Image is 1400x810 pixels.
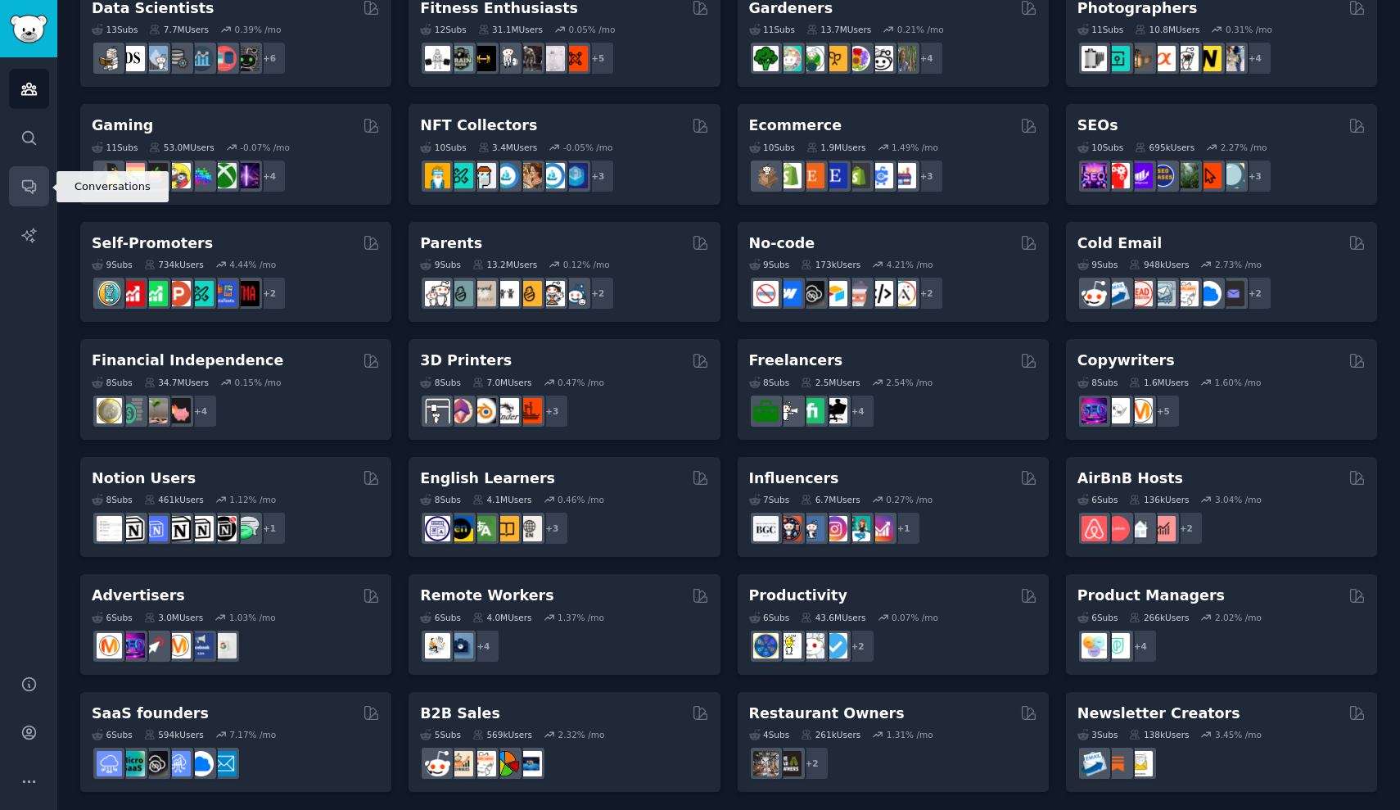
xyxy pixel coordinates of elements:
[562,281,588,306] img: Parents
[234,46,260,71] img: data
[471,516,496,541] img: language_exchange
[1082,281,1107,306] img: sales
[1129,729,1189,740] div: 138k Users
[822,398,847,423] img: Freelancers
[1129,494,1189,505] div: 136k Users
[120,281,145,306] img: youtubepromotion
[1104,398,1130,423] img: KeepWriting
[1219,46,1244,71] img: WeddingPhotography
[799,281,824,306] img: NoCodeSaaS
[252,159,287,193] div: + 4
[562,163,588,188] img: DigitalItems
[97,281,122,306] img: AppIdeas
[749,142,795,153] div: 10 Sub s
[120,751,145,776] img: microsaas
[822,516,847,541] img: InstagramMarketing
[149,24,209,35] div: 7.7M Users
[776,516,802,541] img: socialmedia
[92,586,185,606] h2: Advertisers
[420,468,555,489] h2: English Learners
[211,281,237,306] img: betatests
[425,46,450,71] img: GYM
[776,751,802,776] img: BarOwners
[886,494,933,505] div: 0.27 % /mo
[229,729,276,740] div: 7.17 % /mo
[1082,516,1107,541] img: airbnb_hosts
[234,163,260,188] img: TwitchStreaming
[142,751,168,776] img: NoCodeSaaS
[580,276,615,310] div: + 2
[420,351,512,371] h2: 3D Printers
[776,398,802,423] img: freelance_forhire
[841,629,875,663] div: + 2
[868,163,893,188] img: ecommercemarketing
[144,494,204,505] div: 461k Users
[822,46,847,71] img: GardeningUK
[448,281,473,306] img: SingleParents
[120,163,145,188] img: CozyGamers
[420,377,461,388] div: 8 Sub s
[799,633,824,658] img: productivity
[563,142,613,153] div: -0.05 % /mo
[448,516,473,541] img: EnglishLearning
[472,729,532,740] div: 569k Users
[749,494,790,505] div: 7 Sub s
[910,276,944,310] div: + 2
[234,516,260,541] img: NotionPromote
[97,46,122,71] img: MachineLearning
[1221,142,1267,153] div: 2.27 % /mo
[92,142,138,153] div: 11 Sub s
[425,516,450,541] img: languagelearning
[891,163,916,188] img: ecommerce_growth
[1127,163,1153,188] img: seogrowth
[120,398,145,423] img: FinancialPlanning
[892,612,938,623] div: 0.07 % /mo
[868,46,893,71] img: UrbanGardening
[749,259,790,270] div: 9 Sub s
[494,46,519,71] img: weightroom
[144,612,204,623] div: 3.0M Users
[776,163,802,188] img: shopify
[1077,24,1123,35] div: 11 Sub s
[1146,394,1181,428] div: + 5
[776,281,802,306] img: webflow
[1215,494,1262,505] div: 3.04 % /mo
[517,163,542,188] img: CryptoArt
[822,633,847,658] img: getdisciplined
[420,494,461,505] div: 8 Sub s
[1082,398,1107,423] img: SEO
[535,394,569,428] div: + 3
[97,633,122,658] img: marketing
[517,751,542,776] img: B_2_B_Selling_Tips
[558,494,604,505] div: 0.46 % /mo
[558,612,604,623] div: 1.37 % /mo
[211,516,237,541] img: BestNotionTemplates
[799,163,824,188] img: Etsy
[776,46,802,71] img: succulents
[822,281,847,306] img: Airtable
[240,142,290,153] div: -0.07 % /mo
[165,163,191,188] img: GamerPals
[517,46,542,71] img: fitness30plus
[1173,281,1199,306] img: b2b_sales
[149,142,214,153] div: 53.0M Users
[841,394,875,428] div: + 4
[420,233,482,254] h2: Parents
[806,24,871,35] div: 13.7M Users
[558,729,604,740] div: 2.32 % /mo
[478,142,538,153] div: 3.4M Users
[97,516,122,541] img: Notiontemplates
[448,163,473,188] img: NFTMarketplace
[448,633,473,658] img: work
[568,24,615,35] div: 0.05 % /mo
[1077,351,1175,371] h2: Copywriters
[234,281,260,306] img: TestMyApp
[1238,276,1272,310] div: + 2
[801,259,860,270] div: 173k Users
[1238,159,1272,193] div: + 3
[425,281,450,306] img: daddit
[92,494,133,505] div: 8 Sub s
[165,46,191,71] img: dataengineering
[891,281,916,306] img: Adalo
[822,163,847,188] img: EtsySellers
